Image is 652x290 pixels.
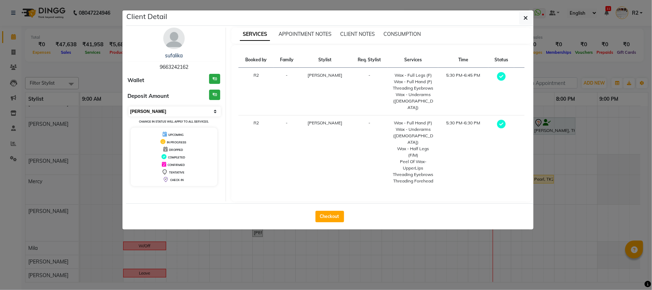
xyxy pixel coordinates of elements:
span: COMPLETED [168,156,185,159]
small: Change in status will apply to all services. [139,120,209,123]
th: Status [488,52,515,68]
span: Wallet [128,76,145,85]
td: R2 [238,68,274,115]
a: sufalika [165,52,183,59]
span: SERVICES [240,28,270,41]
td: - [351,68,388,115]
span: [PERSON_NAME] [308,120,343,125]
td: - [351,115,388,189]
th: Time [438,52,488,68]
span: APPOINTMENT NOTES [279,31,332,37]
th: Family [274,52,300,68]
th: Services [388,52,438,68]
div: Threading Eyebrows [392,85,434,91]
h3: ₹0 [209,74,220,84]
td: 5:30 PM-6:45 PM [438,68,488,115]
td: - [274,68,300,115]
td: R2 [238,115,274,189]
span: 9663242162 [160,64,188,70]
span: UPCOMING [168,133,184,137]
span: DROPPED [169,148,183,152]
div: Wax - Underarms ([DEMOGRAPHIC_DATA]) [392,126,434,146]
button: Checkout [315,211,344,222]
td: 5:30 PM-6:30 PM [438,115,488,189]
div: Wax - Full Hand (F) [392,79,434,85]
span: [PERSON_NAME] [308,72,343,78]
div: Wax - Underarms ([DEMOGRAPHIC_DATA]) [392,91,434,111]
div: Wax - Half Legs (F/M) [392,146,434,158]
td: - [274,115,300,189]
th: Req. Stylist [351,52,388,68]
span: Deposit Amount [128,92,169,100]
span: CHECK-IN [170,178,184,182]
span: CONFIRMED [168,163,185,167]
span: IN PROGRESS [167,141,186,144]
th: Booked by [238,52,274,68]
h3: ₹0 [209,90,220,100]
div: Wax - Full Hand (F) [392,120,434,126]
div: Wax - Full Legs (F) [392,72,434,79]
div: Threading Forehead [392,178,434,184]
span: TENTATIVE [169,171,184,174]
img: avatar [163,28,185,49]
h5: Client Detail [127,11,168,22]
th: Stylist [300,52,351,68]
span: CLIENT NOTES [340,31,375,37]
span: CONSUMPTION [383,31,421,37]
div: Threading Eyebrows [392,171,434,178]
div: Peel Of Wax- UpperLips [392,158,434,171]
